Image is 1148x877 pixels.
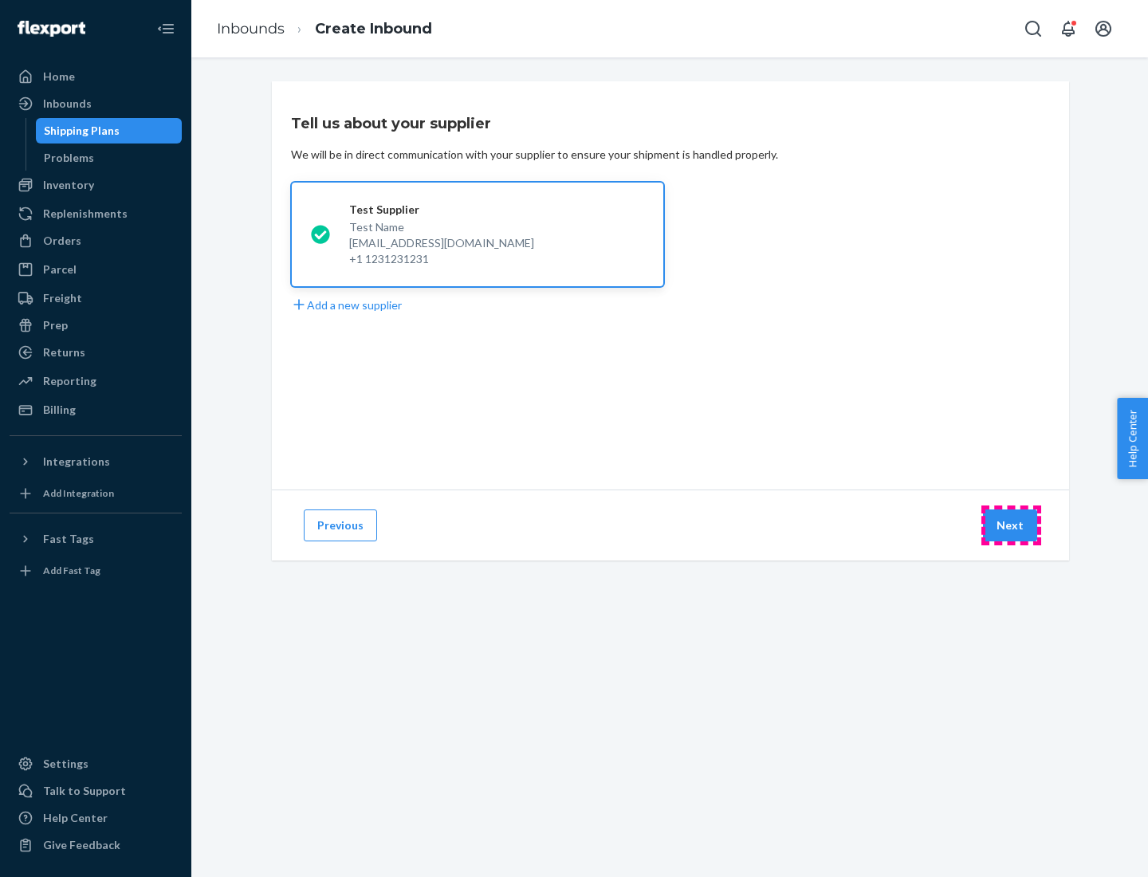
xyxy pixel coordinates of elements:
div: Inventory [43,177,94,193]
div: Problems [44,150,94,166]
div: Parcel [43,262,77,277]
a: Add Fast Tag [10,558,182,584]
div: Freight [43,290,82,306]
div: Reporting [43,373,96,389]
a: Problems [36,145,183,171]
button: Integrations [10,449,182,474]
button: Close Navigation [150,13,182,45]
div: Orders [43,233,81,249]
div: Give Feedback [43,837,120,853]
div: Home [43,69,75,85]
a: Inbounds [217,20,285,37]
button: Open notifications [1052,13,1084,45]
img: Flexport logo [18,21,85,37]
a: Replenishments [10,201,182,226]
div: Integrations [43,454,110,470]
div: Help Center [43,810,108,826]
a: Freight [10,285,182,311]
button: Previous [304,509,377,541]
a: Returns [10,340,182,365]
div: Add Fast Tag [43,564,100,577]
a: Shipping Plans [36,118,183,144]
div: Talk to Support [43,783,126,799]
div: Billing [43,402,76,418]
a: Create Inbound [315,20,432,37]
a: Settings [10,751,182,777]
button: Help Center [1117,398,1148,479]
a: Help Center [10,805,182,831]
a: Talk to Support [10,778,182,804]
button: Give Feedback [10,832,182,858]
a: Inbounds [10,91,182,116]
button: Fast Tags [10,526,182,552]
div: Replenishments [43,206,128,222]
div: Fast Tags [43,531,94,547]
a: Orders [10,228,182,254]
a: Parcel [10,257,182,282]
div: Add Integration [43,486,114,500]
div: Prep [43,317,68,333]
a: Billing [10,397,182,423]
button: Next [983,509,1037,541]
a: Home [10,64,182,89]
button: Open Search Box [1017,13,1049,45]
ol: breadcrumbs [204,6,445,53]
h3: Tell us about your supplier [291,113,491,134]
button: Add a new supplier [291,297,402,313]
button: Open account menu [1087,13,1119,45]
a: Inventory [10,172,182,198]
div: Returns [43,344,85,360]
div: Settings [43,756,88,772]
a: Reporting [10,368,182,394]
div: We will be in direct communication with your supplier to ensure your shipment is handled properly. [291,147,778,163]
div: Inbounds [43,96,92,112]
a: Prep [10,313,182,338]
a: Add Integration [10,481,182,506]
div: Shipping Plans [44,123,120,139]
